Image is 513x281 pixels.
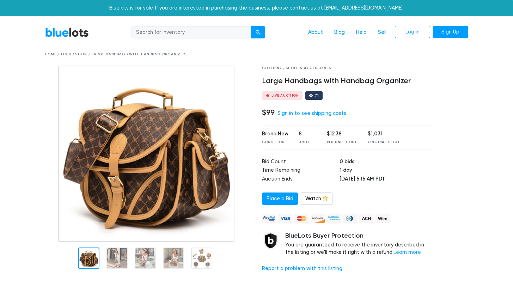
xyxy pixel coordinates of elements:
[311,214,325,223] img: discover-82be18ecfda2d062aad2762c1ca80e2d36a4073d45c9e0ffae68cd515fbd3d32.png
[433,26,468,38] a: Sign Up
[285,232,432,256] div: You are guaranteed to receive the inventory described in the listing or we'll make it right with ...
[368,130,402,138] div: $1,031
[271,94,299,97] div: Live Auction
[299,140,316,145] div: Units
[278,214,292,223] img: visa-79caf175f036a155110d1892330093d4c38f53c55c9ec9e2c3a54a56571784bb.png
[262,265,342,271] a: Report a problem with this listing
[299,130,316,138] div: 8
[132,26,251,39] input: Search for inventory
[262,66,432,71] div: Clothing, Shoes & Accessories
[368,140,402,145] div: Original Retail
[343,214,357,223] img: diners_club-c48f30131b33b1bb0e5d0e2dbd43a8bea4cb12cb2961413e2f4250e06c020426.png
[294,214,309,223] img: mastercard-42073d1d8d11d6635de4c079ffdb20a4f30a903dc55d1612383a1b395dd17f39.png
[262,108,275,117] h4: $99
[393,249,421,255] a: Learn more
[58,66,234,242] img: fe0ebacd-b562-490d-aecf-88afc611ac2a-1707798444.jpg
[262,130,288,138] div: Brand New
[277,110,346,116] a: Sign in to see shipping costs
[395,26,430,38] a: Log In
[262,158,340,167] td: Bid Count
[45,27,89,37] a: BlueLots
[262,214,276,223] img: paypal_credit-80455e56f6e1299e8d57f40c0dcee7b8cd4ae79b9eccbfc37e2480457ba36de9.png
[327,130,357,138] div: $12.38
[372,26,392,39] a: Sell
[375,214,390,223] img: wire-908396882fe19aaaffefbd8e17b12f2f29708bd78693273c0e28e3a24408487f.png
[340,175,432,184] td: [DATE] 5:15 AM PDT
[359,214,373,223] img: ach-b7992fed28a4f97f893c574229be66187b9afb3f1a8d16a4691d3d3140a8ab00.png
[350,26,372,39] a: Help
[285,232,432,240] h5: BlueLots Buyer Protection
[327,214,341,223] img: american_express-ae2a9f97a040b4b41f6397f7637041a5861d5f99d0716c09922aba4e24c8547d.png
[329,26,350,39] a: Blog
[340,158,432,167] td: 0 bids
[262,77,432,86] h4: Large Handbags with Handbag Organizer
[301,193,332,205] a: Watch
[45,52,468,57] div: Home / Liquidation / Large Handbags with Handbag Organizer
[327,140,357,145] div: Per Unit Cost
[262,193,298,205] a: Place a Bid
[340,166,432,175] td: 1 day
[262,175,340,184] td: Auction Ends
[262,232,280,250] img: buyer_protection_shield-3b65640a83011c7d3ede35a8e5a80bfdfaa6a97447f0071c1475b91a4b0b3d01.png
[262,140,288,145] div: Condition
[262,166,340,175] td: Time Remaining
[315,94,319,97] div: 71
[303,26,329,39] a: About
